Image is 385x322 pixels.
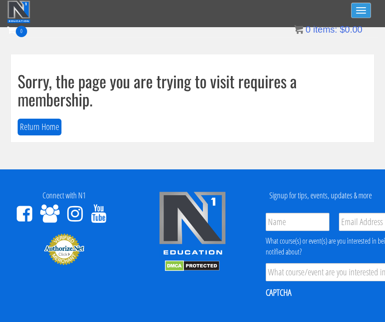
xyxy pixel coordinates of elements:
a: 0 [7,24,27,36]
span: 0 [305,24,310,34]
h4: Signup for tips, events, updates & more [263,191,378,200]
h4: Connect with N1 [7,191,122,200]
span: items: [313,24,337,34]
h1: Sorry, the page you are trying to visit requires a membership. [18,72,367,108]
label: CAPTCHA [266,287,291,298]
img: Authorize.Net Merchant - Click to Verify [44,233,85,265]
img: n1-education [7,0,30,23]
input: Name [266,213,330,231]
img: icon11.png [294,25,303,34]
span: $ [340,24,345,34]
a: 0 items: $0.00 [294,24,362,34]
span: 0 [16,26,27,37]
button: Return Home [18,119,61,135]
img: DMCA.com Protection Status [165,260,220,271]
bdi: 0.00 [340,24,362,34]
img: n1-edu-logo [159,191,226,258]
